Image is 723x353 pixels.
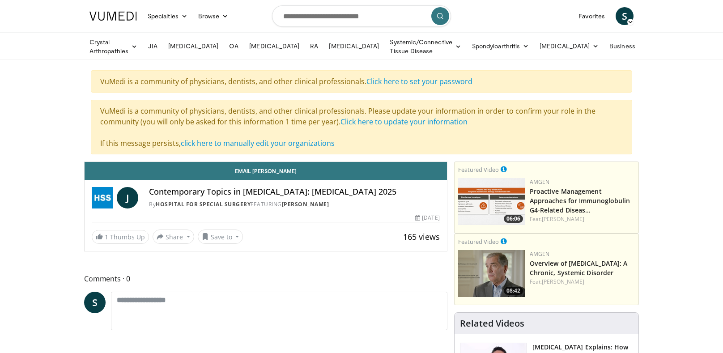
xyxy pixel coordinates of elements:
div: [DATE] [415,214,439,222]
small: Featured Video [458,238,499,246]
div: Feat. [530,278,635,286]
a: [PERSON_NAME] [542,215,584,223]
a: Crystal Arthropathies [84,38,143,55]
a: [MEDICAL_DATA] [323,37,384,55]
a: RA [305,37,323,55]
span: 1 [105,233,108,241]
button: Save to [198,230,243,244]
span: 165 views [403,231,440,242]
a: 1 Thumbs Up [92,230,149,244]
a: Email [PERSON_NAME] [85,162,447,180]
span: Comments 0 [84,273,447,285]
a: OA [224,37,244,55]
a: Specialties [142,7,193,25]
a: click here to manually edit your organizations [181,138,335,148]
a: Amgen [530,178,550,186]
a: Overview of [MEDICAL_DATA]: A Chronic, Systemic Disorder [530,259,628,277]
a: Click here to update your information [340,117,468,127]
a: [MEDICAL_DATA] [244,37,305,55]
a: J [117,187,138,208]
a: 06:06 [458,178,525,225]
button: Share [153,230,194,244]
a: Hospital for Special Surgery [156,200,251,208]
a: 08:42 [458,250,525,297]
a: Spondyloarthritis [467,37,534,55]
a: [MEDICAL_DATA] [163,37,224,55]
a: [PERSON_NAME] [542,278,584,285]
small: Featured Video [458,166,499,174]
h4: Related Videos [460,318,524,329]
img: 40cb7efb-a405-4d0b-b01f-0267f6ac2b93.png.150x105_q85_crop-smart_upscale.png [458,250,525,297]
a: Browse [193,7,234,25]
a: Favorites [573,7,610,25]
a: [PERSON_NAME] [282,200,329,208]
img: VuMedi Logo [89,12,137,21]
a: S [84,292,106,313]
a: Systemic/Connective Tissue Disease [384,38,466,55]
a: Click here to set your password [366,77,472,86]
div: Feat. [530,215,635,223]
span: 08:42 [504,287,523,295]
div: VuMedi is a community of physicians, dentists, and other clinical professionals. Please update yo... [91,100,632,154]
img: b07e8bac-fd62-4609-bac4-e65b7a485b7c.png.150x105_q85_crop-smart_upscale.png [458,178,525,225]
a: [MEDICAL_DATA] [534,37,604,55]
span: 06:06 [504,215,523,223]
input: Search topics, interventions [272,5,451,27]
h4: Contemporary Topics in [MEDICAL_DATA]: [MEDICAL_DATA] 2025 [149,187,440,197]
a: S [616,7,634,25]
a: JIA [143,37,163,55]
div: VuMedi is a community of physicians, dentists, and other clinical professionals. [91,70,632,93]
img: Hospital for Special Surgery [92,187,113,208]
a: Proactive Management Approaches for Immunoglobulin G4-Related Diseas… [530,187,630,214]
a: Business [604,37,650,55]
div: By FEATURING [149,200,440,208]
a: Amgen [530,250,550,258]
